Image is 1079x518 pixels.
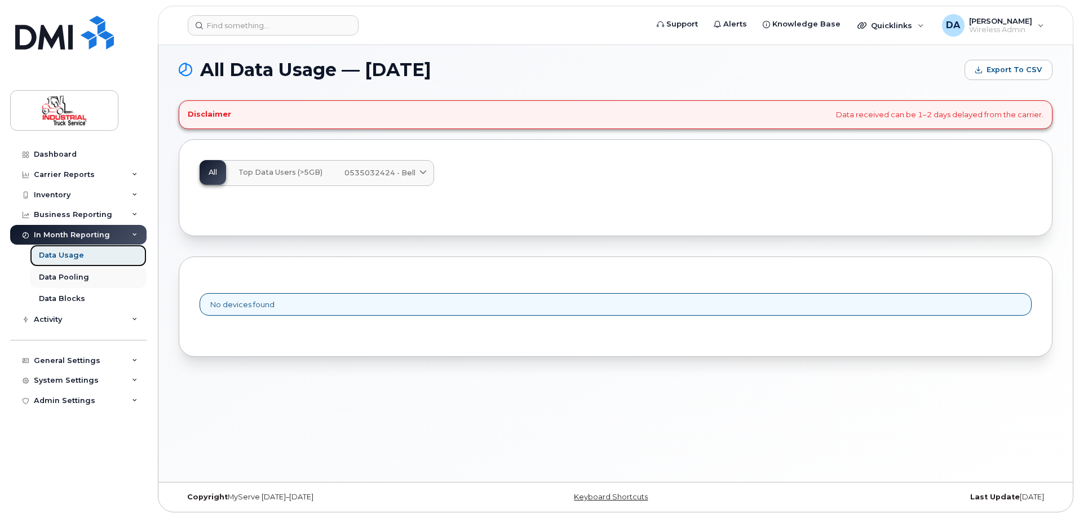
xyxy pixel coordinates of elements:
[238,168,322,177] span: Top Data Users (>5GB)
[179,493,470,502] div: MyServe [DATE]–[DATE]
[970,493,1020,501] strong: Last Update
[200,61,431,78] span: All Data Usage — [DATE]
[200,293,1032,316] div: No devices found
[335,161,434,185] a: 0535032424 - Bell
[987,65,1042,75] span: Export to CSV
[344,167,415,178] span: 0535032424 - Bell
[574,493,648,501] a: Keyboard Shortcuts
[179,100,1053,129] div: Data received can be 1–2 days delayed from the carrier.
[188,110,231,119] h4: Disclaimer
[187,493,228,501] strong: Copyright
[761,493,1053,502] div: [DATE]
[965,60,1053,80] button: Export to CSV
